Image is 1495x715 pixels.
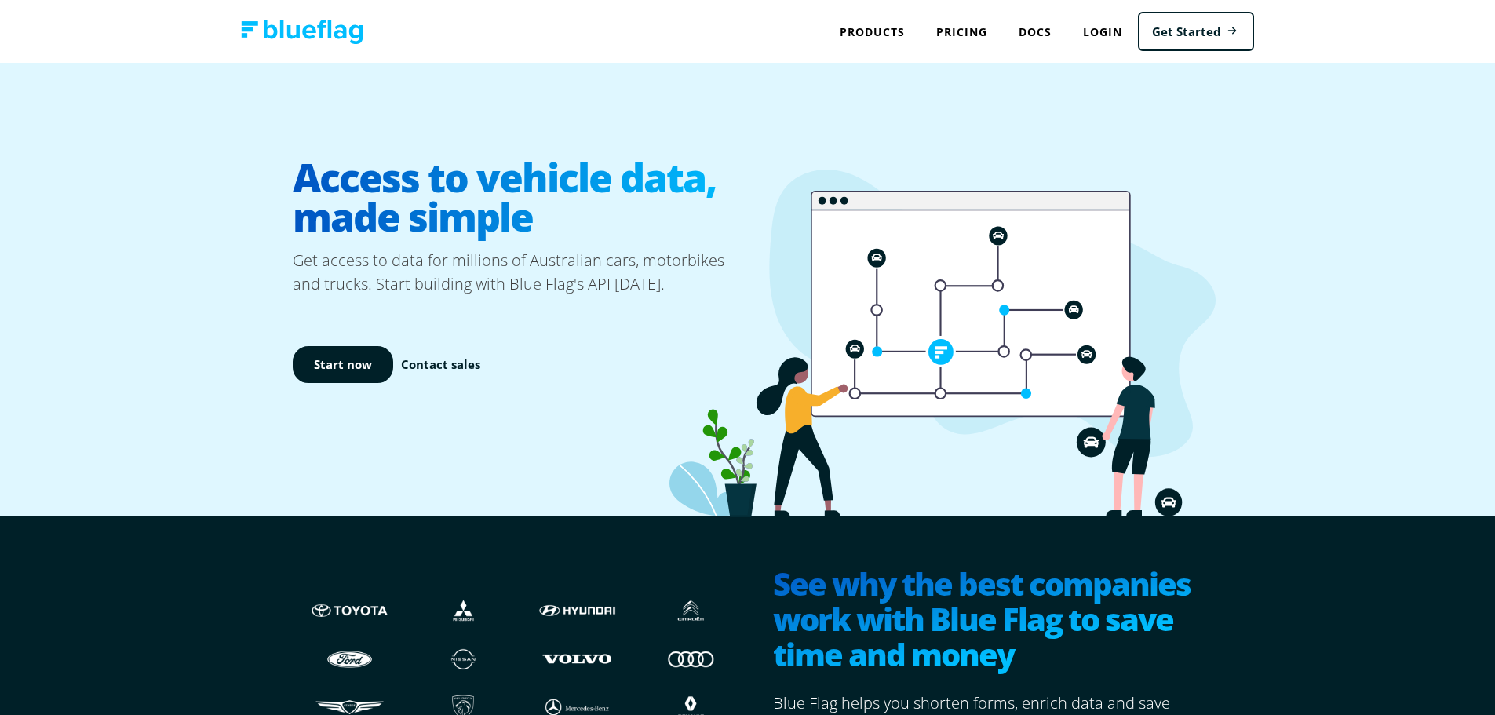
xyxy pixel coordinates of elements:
div: Products [824,16,921,48]
a: Start now [293,346,393,383]
a: Get Started [1138,12,1254,52]
img: Ford logo [308,644,391,673]
img: Toyota logo [308,596,391,626]
img: Audi logo [650,644,732,673]
h1: Access to vehicle data, made simple [293,145,748,249]
a: Pricing [921,16,1003,48]
p: Get access to data for millions of Australian cars, motorbikes and trucks. Start building with Bl... [293,249,748,296]
h2: See why the best companies work with Blue Flag to save time and money [773,566,1203,676]
img: Citroen logo [650,596,732,626]
img: Nissan logo [422,644,505,673]
img: Mistubishi logo [422,596,505,626]
a: Contact sales [401,356,480,374]
img: Blue Flag logo [241,20,363,44]
img: Volvo logo [536,644,618,673]
a: Login to Blue Flag application [1067,16,1138,48]
a: Docs [1003,16,1067,48]
img: Hyundai logo [536,596,618,626]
